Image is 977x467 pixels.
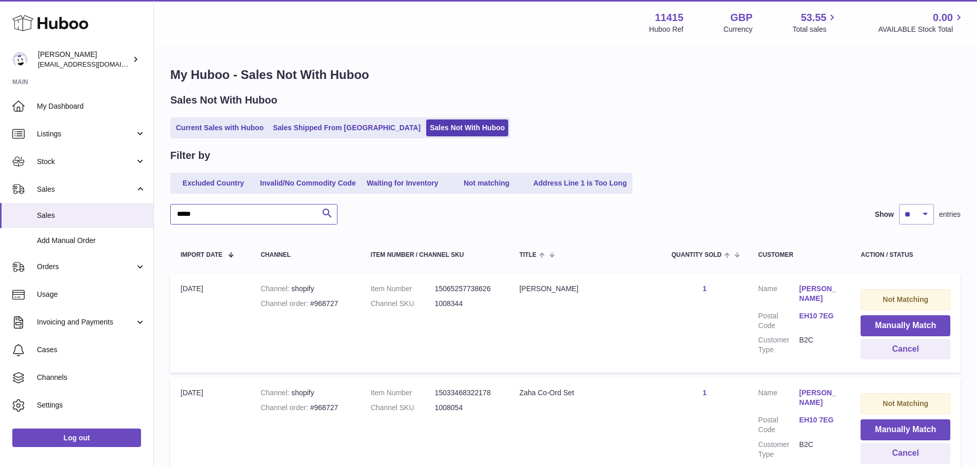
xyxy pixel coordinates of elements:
span: 0.00 [933,11,953,25]
strong: GBP [730,11,752,25]
label: Show [875,210,894,219]
span: Sales [37,211,146,220]
a: Not matching [446,175,528,192]
span: Stock [37,157,135,167]
span: Add Manual Order [37,236,146,246]
a: Sales Shipped From [GEOGRAPHIC_DATA] [269,119,424,136]
button: Manually Match [861,419,950,440]
a: Address Line 1 is Too Long [530,175,631,192]
span: Total sales [792,25,838,34]
div: Customer [758,252,840,258]
span: Listings [37,129,135,139]
dt: Name [758,388,799,410]
a: Excluded Country [172,175,254,192]
span: AVAILABLE Stock Total [878,25,965,34]
h1: My Huboo - Sales Not With Huboo [170,67,961,83]
div: Huboo Ref [649,25,684,34]
td: [DATE] [170,274,250,373]
div: shopify [261,388,350,398]
strong: Not Matching [883,399,928,408]
span: Usage [37,290,146,299]
span: Channels [37,373,146,382]
div: Currency [724,25,753,34]
span: Cases [37,345,146,355]
dt: Postal Code [758,415,799,435]
button: Manually Match [861,315,950,336]
div: [PERSON_NAME] [520,284,651,294]
dd: 1008054 [435,403,499,413]
button: Cancel [861,443,950,464]
strong: Channel [261,389,291,397]
a: [PERSON_NAME] [799,388,840,408]
a: 1 [703,285,707,293]
dd: 15065257738626 [435,284,499,294]
div: Item Number / Channel SKU [371,252,499,258]
dd: B2C [799,335,840,355]
a: Log out [12,429,141,447]
span: Invoicing and Payments [37,317,135,327]
div: Channel [261,252,350,258]
dd: 1008344 [435,299,499,309]
a: Invalid/No Commodity Code [256,175,360,192]
strong: Not Matching [883,295,928,303]
span: Orders [37,262,135,272]
a: Sales Not With Huboo [426,119,508,136]
dt: Postal Code [758,311,799,331]
a: 1 [703,389,707,397]
dt: Channel SKU [371,403,435,413]
span: Import date [181,252,223,258]
div: #968727 [261,403,350,413]
a: Current Sales with Huboo [172,119,267,136]
h2: Sales Not With Huboo [170,93,277,107]
dt: Customer Type [758,335,799,355]
dt: Item Number [371,284,435,294]
a: 0.00 AVAILABLE Stock Total [878,11,965,34]
a: EH10 7EG [799,311,840,321]
dt: Customer Type [758,440,799,459]
span: Quantity Sold [671,252,722,258]
span: [EMAIL_ADDRESS][DOMAIN_NAME] [38,60,151,68]
a: [PERSON_NAME] [799,284,840,303]
h2: Filter by [170,149,210,163]
a: 53.55 Total sales [792,11,838,34]
strong: Channel [261,285,291,293]
dt: Item Number [371,388,435,398]
span: Title [520,252,536,258]
span: entries [939,210,961,219]
dt: Name [758,284,799,306]
img: internalAdmin-11415@internal.huboo.com [12,52,28,67]
strong: 11415 [655,11,684,25]
a: Waiting for Inventory [362,175,444,192]
div: #968727 [261,299,350,309]
dd: B2C [799,440,840,459]
dd: 15033468322178 [435,388,499,398]
strong: Channel order [261,403,310,412]
div: shopify [261,284,350,294]
dt: Channel SKU [371,299,435,309]
span: Sales [37,185,135,194]
div: Zaha Co-Ord Set [520,388,651,398]
span: 53.55 [801,11,826,25]
span: My Dashboard [37,101,146,111]
div: Action / Status [861,252,950,258]
strong: Channel order [261,299,310,308]
div: [PERSON_NAME] [38,50,130,69]
a: EH10 7EG [799,415,840,425]
button: Cancel [861,339,950,360]
span: Settings [37,400,146,410]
